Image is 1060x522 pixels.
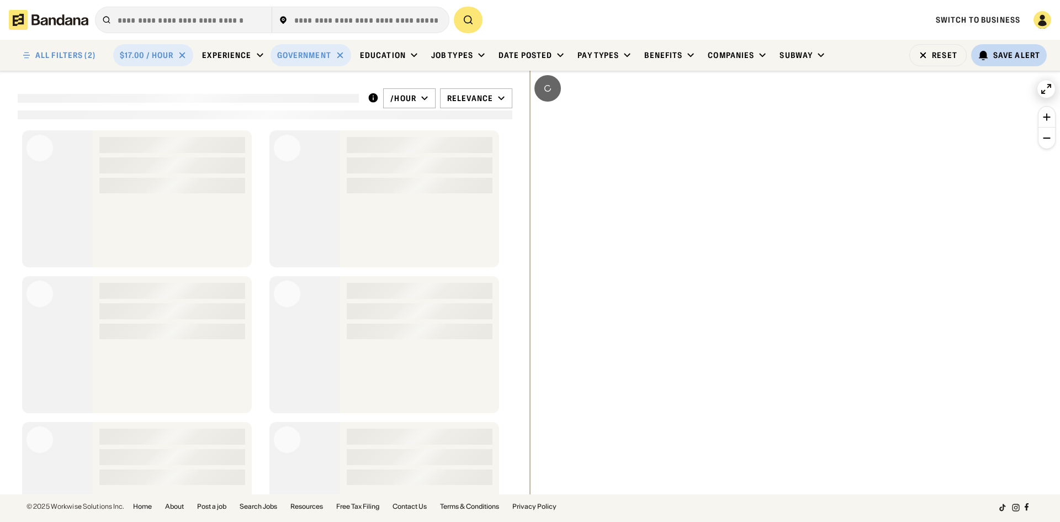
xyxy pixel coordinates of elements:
[936,15,1020,25] a: Switch to Business
[120,50,174,60] div: $17.00 / hour
[577,50,619,60] div: Pay Types
[360,50,406,60] div: Education
[440,503,499,510] a: Terms & Conditions
[644,50,682,60] div: Benefits
[993,50,1040,60] div: Save Alert
[708,50,754,60] div: Companies
[133,503,152,510] a: Home
[240,503,277,510] a: Search Jobs
[18,126,512,494] div: grid
[431,50,473,60] div: Job Types
[780,50,813,60] div: Subway
[512,503,556,510] a: Privacy Policy
[932,51,957,59] div: Reset
[393,503,427,510] a: Contact Us
[202,50,251,60] div: Experience
[499,50,552,60] div: Date Posted
[336,503,379,510] a: Free Tax Filing
[35,51,96,59] div: ALL FILTERS (2)
[26,503,124,510] div: © 2025 Workwise Solutions Inc.
[197,503,226,510] a: Post a job
[9,10,88,30] img: Bandana logotype
[290,503,323,510] a: Resources
[165,503,184,510] a: About
[277,50,331,60] div: Government
[447,93,493,103] div: Relevance
[390,93,416,103] div: /hour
